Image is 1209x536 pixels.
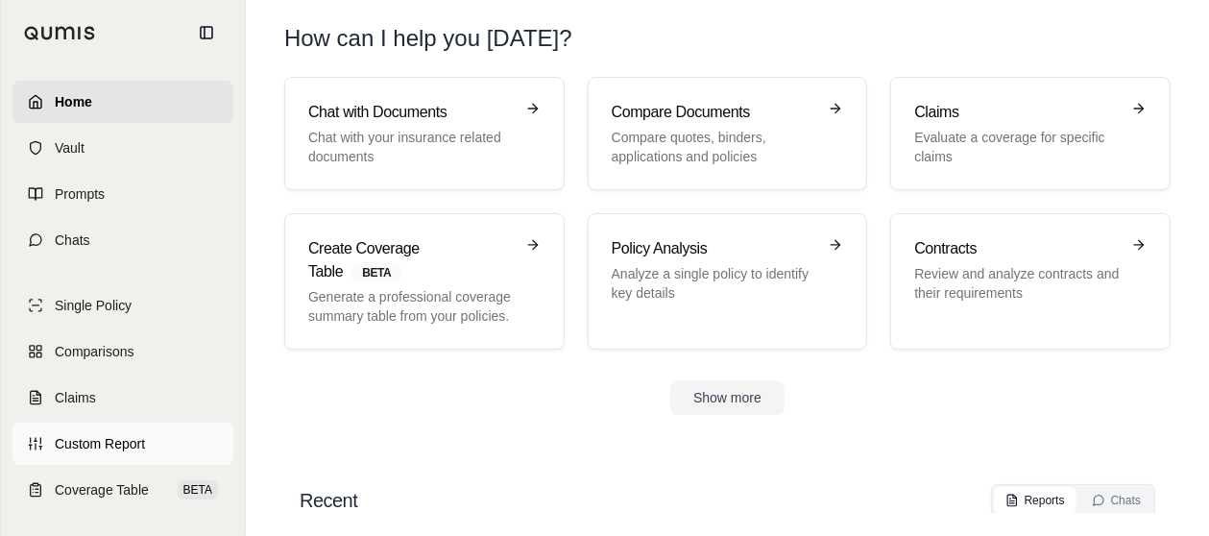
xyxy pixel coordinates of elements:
[308,101,514,124] h3: Chat with Documents
[300,487,357,514] h2: Recent
[12,219,233,261] a: Chats
[994,487,1076,514] button: Reports
[308,287,514,326] p: Generate a professional coverage summary table from your policies.
[178,480,218,499] span: BETA
[12,127,233,169] a: Vault
[12,469,233,511] a: Coverage TableBETA
[284,213,565,350] a: Create Coverage TableBETAGenerate a professional coverage summary table from your policies.
[55,434,145,453] span: Custom Report
[284,77,565,190] a: Chat with DocumentsChat with your insurance related documents
[55,231,90,250] span: Chats
[890,213,1171,350] a: ContractsReview and analyze contracts and their requirements
[914,128,1120,166] p: Evaluate a coverage for specific claims
[284,23,1171,54] h1: How can I help you [DATE]?
[914,237,1120,260] h3: Contracts
[55,296,132,315] span: Single Policy
[308,128,514,166] p: Chat with your insurance related documents
[12,330,233,373] a: Comparisons
[612,101,817,124] h3: Compare Documents
[55,480,149,499] span: Coverage Table
[12,423,233,465] a: Custom Report
[612,264,817,303] p: Analyze a single policy to identify key details
[1080,487,1152,514] button: Chats
[191,17,222,48] button: Collapse sidebar
[308,237,514,283] h3: Create Coverage Table
[588,77,868,190] a: Compare DocumentsCompare quotes, binders, applications and policies
[55,92,92,111] span: Home
[351,262,402,283] span: BETA
[914,264,1120,303] p: Review and analyze contracts and their requirements
[55,184,105,204] span: Prompts
[1005,493,1065,508] div: Reports
[55,342,133,361] span: Comparisons
[12,173,233,215] a: Prompts
[612,237,817,260] h3: Policy Analysis
[914,101,1120,124] h3: Claims
[670,380,785,415] button: Show more
[890,77,1171,190] a: ClaimsEvaluate a coverage for specific claims
[612,128,817,166] p: Compare quotes, binders, applications and policies
[12,284,233,327] a: Single Policy
[12,377,233,419] a: Claims
[24,26,96,40] img: Qumis Logo
[12,81,233,123] a: Home
[55,138,85,158] span: Vault
[55,388,96,407] span: Claims
[588,213,868,350] a: Policy AnalysisAnalyze a single policy to identify key details
[1092,493,1141,508] div: Chats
